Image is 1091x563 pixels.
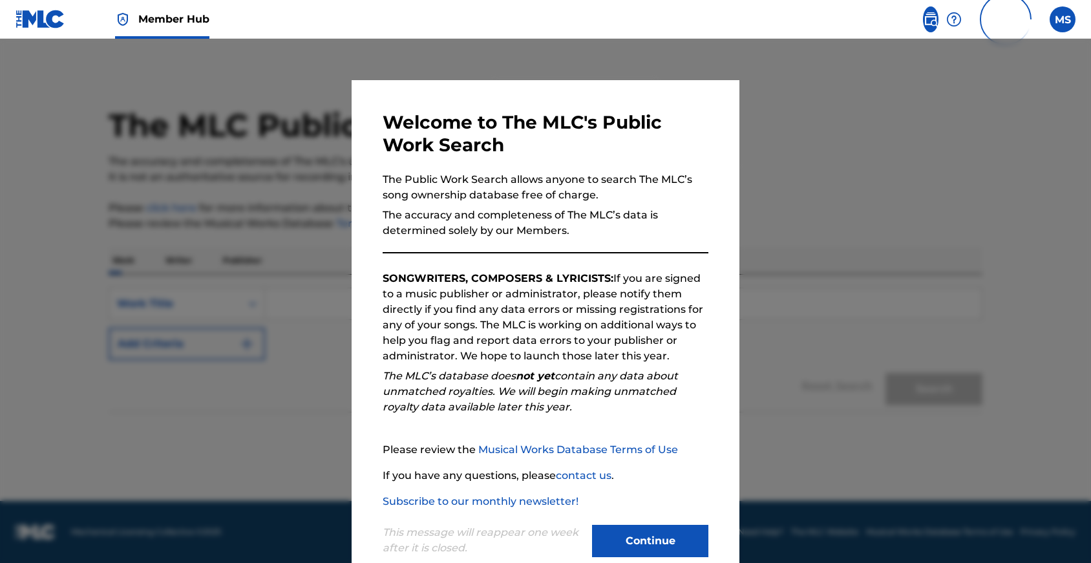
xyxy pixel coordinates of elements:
p: The Public Work Search allows anyone to search The MLC’s song ownership database free of charge. [383,172,708,203]
p: Please review the [383,442,708,458]
strong: not yet [516,370,555,382]
span: Member Hub [138,12,209,27]
img: MLC Logo [16,10,65,28]
p: The accuracy and completeness of The MLC’s data is determined solely by our Members. [383,207,708,239]
h3: Welcome to The MLC's Public Work Search [383,111,708,156]
iframe: Chat Widget [1026,501,1091,563]
p: This message will reappear one week after it is closed. [383,525,584,556]
p: If you are signed to a music publisher or administrator, please notify them directly if you find ... [383,271,708,364]
div: User Menu [1050,6,1075,32]
em: The MLC’s database does contain any data about unmatched royalties. We will begin making unmatche... [383,370,678,413]
img: help [946,12,962,27]
strong: SONGWRITERS, COMPOSERS & LYRICISTS: [383,272,613,284]
a: Subscribe to our monthly newsletter! [383,495,578,507]
button: Continue [592,525,708,557]
a: Public Search [923,6,938,32]
img: search [923,12,938,27]
div: Help [946,6,962,32]
p: If you have any questions, please . [383,468,708,483]
a: Musical Works Database Terms of Use [478,443,678,456]
a: contact us [556,469,611,482]
img: Top Rightsholder [115,12,131,27]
